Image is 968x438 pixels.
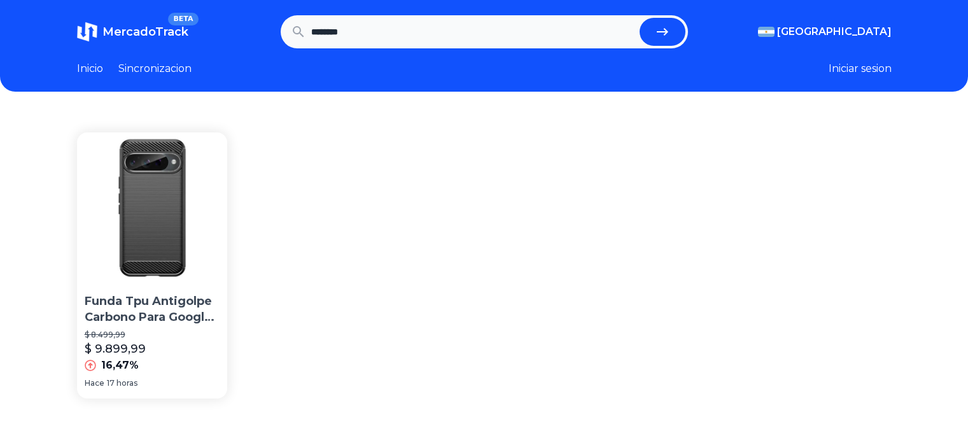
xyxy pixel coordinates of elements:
[85,293,220,325] p: Funda Tpu Antigolpe Carbono Para Google Pixel 9 9a 9 Pro
[107,378,137,388] span: 17 horas
[77,61,103,76] a: Inicio
[118,61,192,76] a: Sincronizacion
[85,340,146,358] p: $ 9.899,99
[168,13,198,25] span: BETA
[777,24,892,39] span: [GEOGRAPHIC_DATA]
[77,132,228,399] a: Funda Tpu Antigolpe Carbono Para Google Pixel 9 9a 9 ProFunda Tpu Antigolpe Carbono Para Google P...
[758,24,892,39] button: [GEOGRAPHIC_DATA]
[77,132,228,283] img: Funda Tpu Antigolpe Carbono Para Google Pixel 9 9a 9 Pro
[829,61,892,76] button: Iniciar sesion
[101,358,139,373] p: 16,47%
[77,22,97,42] img: MercadoTrack
[77,22,188,42] a: MercadoTrackBETA
[102,25,188,39] span: MercadoTrack
[758,27,775,37] img: Argentina
[85,378,104,388] span: Hace
[85,330,220,340] p: $ 8.499,99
